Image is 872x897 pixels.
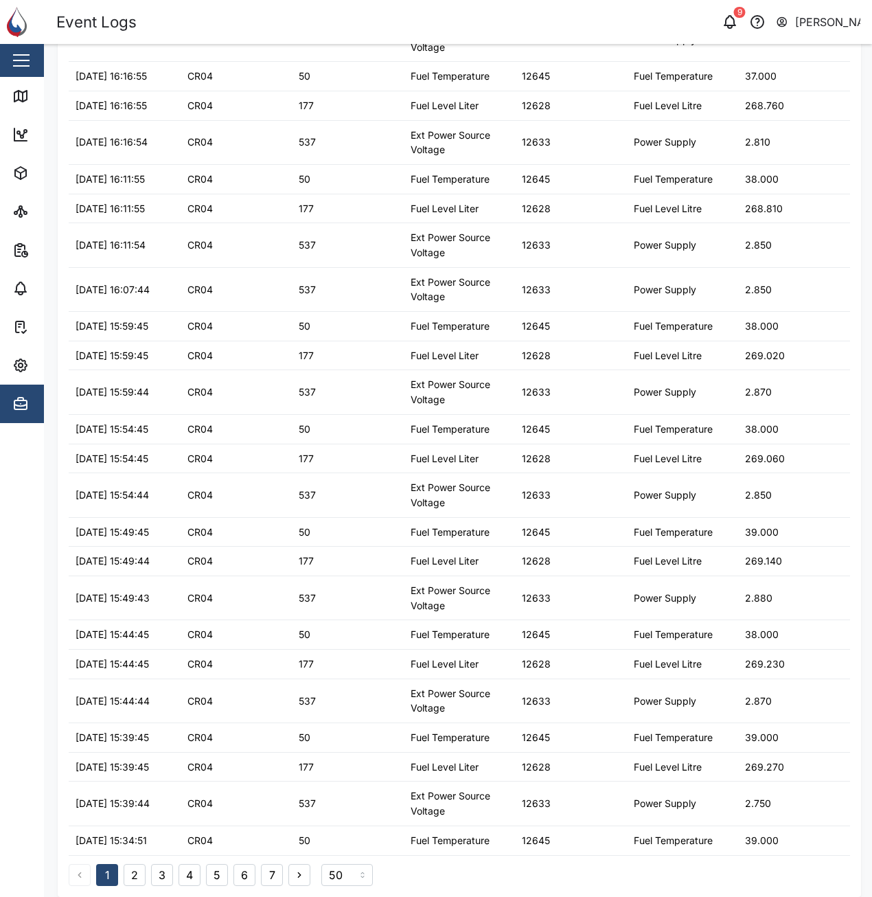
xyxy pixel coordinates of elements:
div: 12633 [522,591,551,606]
div: 50 [299,525,310,540]
div: 38.000 [745,422,779,437]
div: Dashboard [36,127,97,142]
div: [DATE] 16:07:44 [76,282,150,297]
div: CR04 [187,135,213,150]
div: CR04 [187,657,213,672]
div: 9 [734,7,746,18]
div: CR04 [187,201,213,216]
div: Ext Power Source Voltage [411,377,509,407]
button: 6 [233,864,255,886]
div: CR04 [187,385,213,400]
div: 537 [299,591,316,606]
div: 269.230 [745,657,785,672]
div: 12633 [522,694,551,709]
div: 12645 [522,730,550,745]
div: Settings [36,358,84,373]
div: 12633 [522,238,551,253]
div: 537 [299,238,316,253]
div: [PERSON_NAME] [795,14,861,31]
div: Ext Power Source Voltage [411,686,509,716]
div: [DATE] 15:39:45 [76,730,149,745]
div: CR04 [187,282,213,297]
div: [DATE] 15:44:45 [76,627,149,642]
div: 12645 [522,319,550,334]
div: Admin [36,396,76,411]
div: [DATE] 16:11:54 [76,238,146,253]
div: 12645 [522,69,550,84]
div: Map [36,89,67,104]
div: 537 [299,694,316,709]
div: Fuel Temperature [411,422,490,437]
div: 537 [299,135,316,150]
div: 2.870 [745,694,772,709]
div: Fuel Temperature [634,730,713,745]
div: CR04 [187,694,213,709]
div: Fuel Level Liter [411,554,479,569]
div: [DATE] 15:49:43 [76,591,150,606]
div: Power Supply [634,282,696,297]
div: CR04 [187,833,213,848]
button: 3 [151,864,173,886]
div: 537 [299,796,316,811]
div: Sites [36,204,69,219]
div: 537 [299,282,316,297]
div: Fuel Temperature [634,833,713,848]
button: 2 [124,864,146,886]
div: Alarms [36,281,78,296]
div: Fuel Level Liter [411,657,479,672]
img: Main Logo [7,7,37,37]
button: 5 [206,864,228,886]
div: 50 [299,172,310,187]
div: CR04 [187,554,213,569]
div: 12633 [522,282,551,297]
div: 2.810 [745,135,770,150]
div: CR04 [187,525,213,540]
div: Fuel Temperature [411,172,490,187]
div: 12628 [522,760,551,775]
div: Fuel Temperature [411,525,490,540]
div: Fuel Level Litre [634,98,702,113]
div: 38.000 [745,627,779,642]
div: [DATE] 15:44:44 [76,694,150,709]
div: Fuel Level Litre [634,554,702,569]
div: Fuel Level Liter [411,201,479,216]
div: [DATE] 15:59:44 [76,385,149,400]
div: [DATE] 15:59:45 [76,348,148,363]
div: Ext Power Source Voltage [411,788,509,818]
div: 12628 [522,98,551,113]
div: Ext Power Source Voltage [411,583,509,613]
div: Fuel Level Liter [411,98,479,113]
div: CR04 [187,488,213,503]
div: 177 [299,451,314,466]
div: 50 [299,627,310,642]
div: 268.760 [745,98,784,113]
div: Fuel Temperature [411,730,490,745]
div: 537 [299,488,316,503]
div: Fuel Level Litre [634,760,702,775]
div: 177 [299,98,314,113]
div: CR04 [187,348,213,363]
div: CR04 [187,69,213,84]
div: CR04 [187,730,213,745]
div: 2.750 [745,796,771,811]
div: [DATE] 15:59:45 [76,319,148,334]
div: CR04 [187,422,213,437]
div: CR04 [187,591,213,606]
div: 39.000 [745,730,779,745]
div: Power Supply [634,385,696,400]
div: 12628 [522,201,551,216]
div: 12633 [522,135,551,150]
div: 177 [299,657,314,672]
div: CR04 [187,172,213,187]
div: Fuel Level Liter [411,760,479,775]
div: Fuel Temperature [634,422,713,437]
div: Fuel Temperature [634,69,713,84]
div: 269.140 [745,554,782,569]
div: Fuel Level Liter [411,451,479,466]
div: Fuel Temperature [411,833,490,848]
div: 50 [299,319,310,334]
div: Fuel Temperature [411,319,490,334]
div: Power Supply [634,135,696,150]
div: [DATE] 16:11:55 [76,172,145,187]
div: 269.020 [745,348,785,363]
